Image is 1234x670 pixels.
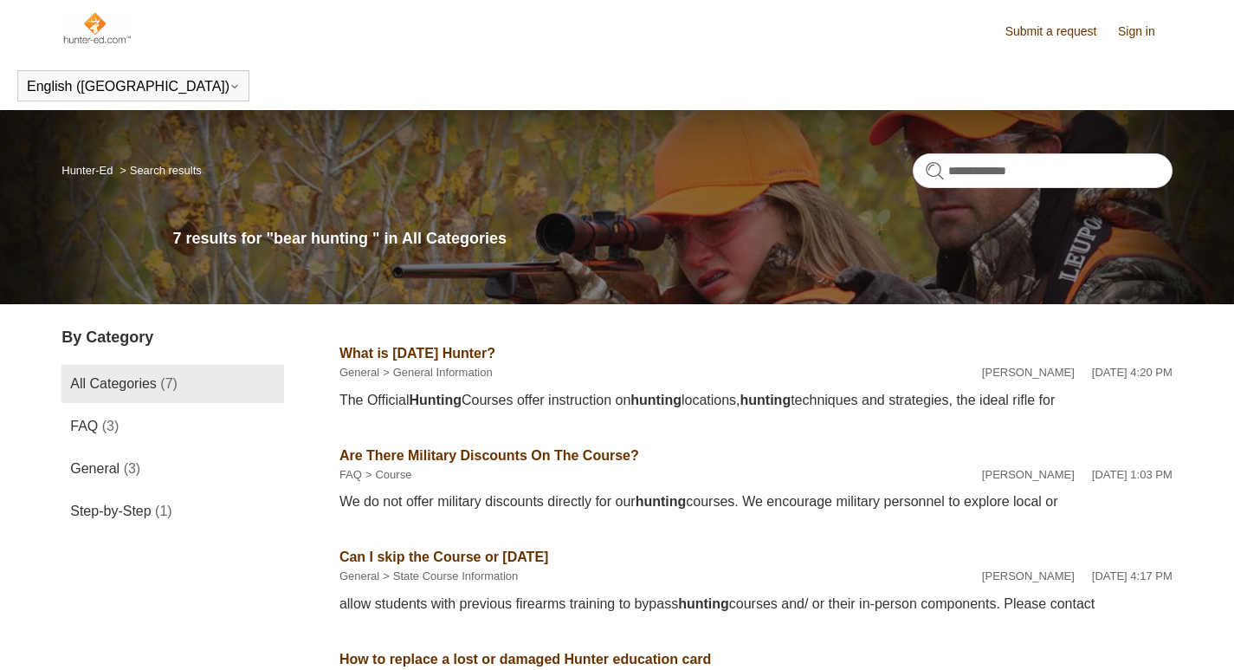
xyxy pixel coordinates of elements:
span: (3) [124,461,141,476]
img: Hunter-Ed Help Center home page [61,10,132,45]
a: All Categories (7) [61,365,284,403]
li: [PERSON_NAME] [982,466,1075,484]
li: Search results [116,164,202,177]
a: Step-by-Step (1) [61,492,284,530]
span: (1) [155,504,172,518]
a: Are There Military Discounts On The Course? [339,448,639,463]
li: [PERSON_NAME] [982,568,1075,585]
li: [PERSON_NAME] [982,364,1075,381]
a: Sign in [1118,23,1173,41]
li: State Course Information [379,568,518,585]
span: General [70,461,120,476]
span: (3) [102,419,120,433]
a: General (3) [61,450,284,488]
span: (7) [160,376,178,391]
span: All Categories [70,376,157,391]
a: FAQ (3) [61,407,284,446]
li: Course [362,466,412,484]
a: How to replace a lost or damaged Hunter education card [339,652,711,667]
em: hunting [630,393,682,407]
em: Hunting [410,393,462,407]
time: 05/09/2024, 13:03 [1092,468,1173,481]
li: General [339,364,379,381]
li: Hunter-Ed [61,164,116,177]
a: General [339,569,379,582]
a: What is [DATE] Hunter? [339,346,495,361]
a: Course [375,468,411,481]
li: General Information [379,364,493,381]
h1: 7 results for "bear hunting " in All Categories [173,227,1173,250]
li: General [339,568,379,585]
em: hunting [678,596,729,611]
input: Search [913,153,1173,188]
a: General Information [393,366,493,379]
div: allow students with previous firearms training to bypass courses and/ or their in-person componen... [339,594,1173,615]
span: FAQ [70,419,98,433]
em: hunting [740,393,791,407]
span: Step-by-Step [70,504,151,518]
a: FAQ [339,468,362,481]
li: FAQ [339,466,362,484]
div: We do not offer military discounts directly for our courses. We encourage military personnel to e... [339,491,1173,512]
em: hunting [636,494,687,509]
a: Hunter-Ed [61,164,113,177]
a: General [339,366,379,379]
div: The Official Courses offer instruction on locations, techniques and strategies, the ideal rifle for [339,390,1173,411]
time: 02/12/2024, 16:20 [1092,366,1173,379]
button: English ([GEOGRAPHIC_DATA]) [27,79,240,94]
time: 02/12/2024, 16:17 [1092,569,1173,582]
a: Submit a request [1005,23,1114,41]
a: Can I skip the Course or [DATE] [339,550,549,564]
a: State Course Information [393,569,519,582]
h3: By Category [61,326,284,349]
